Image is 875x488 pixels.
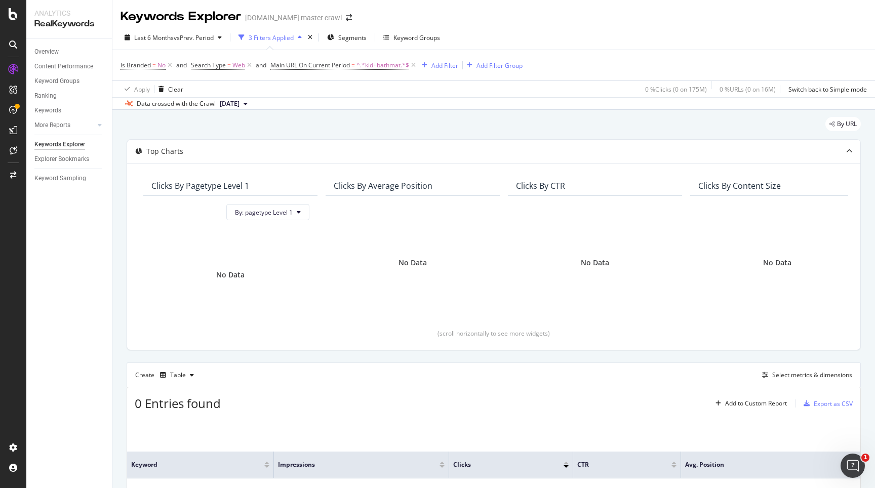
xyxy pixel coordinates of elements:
span: 2025 Sep. 22nd [220,99,240,108]
a: Keyword Groups [34,76,105,87]
span: Web [232,58,245,72]
a: Keyword Sampling [34,173,105,184]
span: Main URL On Current Period [270,61,350,69]
div: Overview [34,47,59,57]
button: Add Filter [418,59,458,71]
div: Explorer Bookmarks [34,154,89,165]
div: Data crossed with the Crawl [137,99,216,108]
div: and [256,61,266,69]
button: Select metrics & dimensions [758,369,852,381]
div: Add Filter Group [476,61,523,70]
div: Add to Custom Report [725,400,787,406]
div: Switch back to Simple mode [788,85,867,94]
div: Keywords [34,105,61,116]
a: Explorer Bookmarks [34,154,105,165]
div: More Reports [34,120,70,131]
span: vs Prev. Period [174,33,214,42]
div: Create [135,367,198,383]
span: Impressions [278,460,424,469]
div: arrow-right-arrow-left [346,14,352,21]
div: legacy label [825,117,861,131]
div: Export as CSV [814,399,853,408]
span: ^.*kid+bathmat.*$ [356,58,409,72]
span: By: pagetype Level 1 [235,208,293,217]
button: Segments [323,29,371,46]
a: More Reports [34,120,95,131]
div: Keyword Groups [34,76,79,87]
div: No Data [581,258,609,268]
button: Switch back to Simple mode [784,81,867,97]
button: Export as CSV [800,395,853,412]
a: Content Performance [34,61,105,72]
a: Keywords [34,105,105,116]
button: Add Filter Group [463,59,523,71]
div: Clicks By pagetype Level 1 [151,181,249,191]
div: Top Charts [146,146,183,156]
button: and [176,60,187,70]
div: Keyword Sampling [34,173,86,184]
a: Ranking [34,91,105,101]
span: Is Branded [121,61,151,69]
div: Table [170,372,186,378]
div: 0 % URLs ( 0 on 16M ) [720,85,776,94]
button: Last 6 MonthsvsPrev. Period [121,29,226,46]
div: times [306,32,314,43]
a: Keywords Explorer [34,139,105,150]
div: 0 % Clicks ( 0 on 175M ) [645,85,707,94]
span: Avg. Position [685,460,836,469]
div: Keywords Explorer [34,139,85,150]
span: = [152,61,156,69]
span: By URL [837,121,857,127]
div: 3 Filters Applied [249,33,294,42]
span: No [157,58,166,72]
span: Last 6 Months [134,33,174,42]
div: Select metrics & dimensions [772,371,852,379]
span: CTR [577,460,656,469]
span: Keyword [131,460,249,469]
div: [DOMAIN_NAME] master crawl [245,13,342,23]
div: RealKeywords [34,18,104,30]
a: Overview [34,47,105,57]
span: = [351,61,355,69]
button: and [256,60,266,70]
span: 1 [861,454,869,462]
div: and [176,61,187,69]
div: Clicks By CTR [516,181,565,191]
div: No Data [216,270,245,280]
button: Clear [154,81,183,97]
div: Add Filter [431,61,458,70]
div: Keyword Groups [393,33,440,42]
button: Keyword Groups [379,29,444,46]
button: Table [156,367,198,383]
span: Clicks [453,460,548,469]
button: [DATE] [216,98,252,110]
div: Ranking [34,91,57,101]
div: Clear [168,85,183,94]
div: Keywords Explorer [121,8,241,25]
button: 3 Filters Applied [234,29,306,46]
div: No Data [763,258,791,268]
div: Content Performance [34,61,93,72]
div: Clicks By Content Size [698,181,781,191]
span: 0 Entries found [135,395,221,412]
div: Apply [134,85,150,94]
iframe: Intercom live chat [841,454,865,478]
div: No Data [399,258,427,268]
span: = [227,61,231,69]
button: By: pagetype Level 1 [226,204,309,220]
button: Add to Custom Report [711,395,787,412]
div: Clicks By Average Position [334,181,432,191]
span: Search Type [191,61,226,69]
div: Analytics [34,8,104,18]
button: Apply [121,81,150,97]
span: Segments [338,33,367,42]
div: (scroll horizontally to see more widgets) [139,329,848,338]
